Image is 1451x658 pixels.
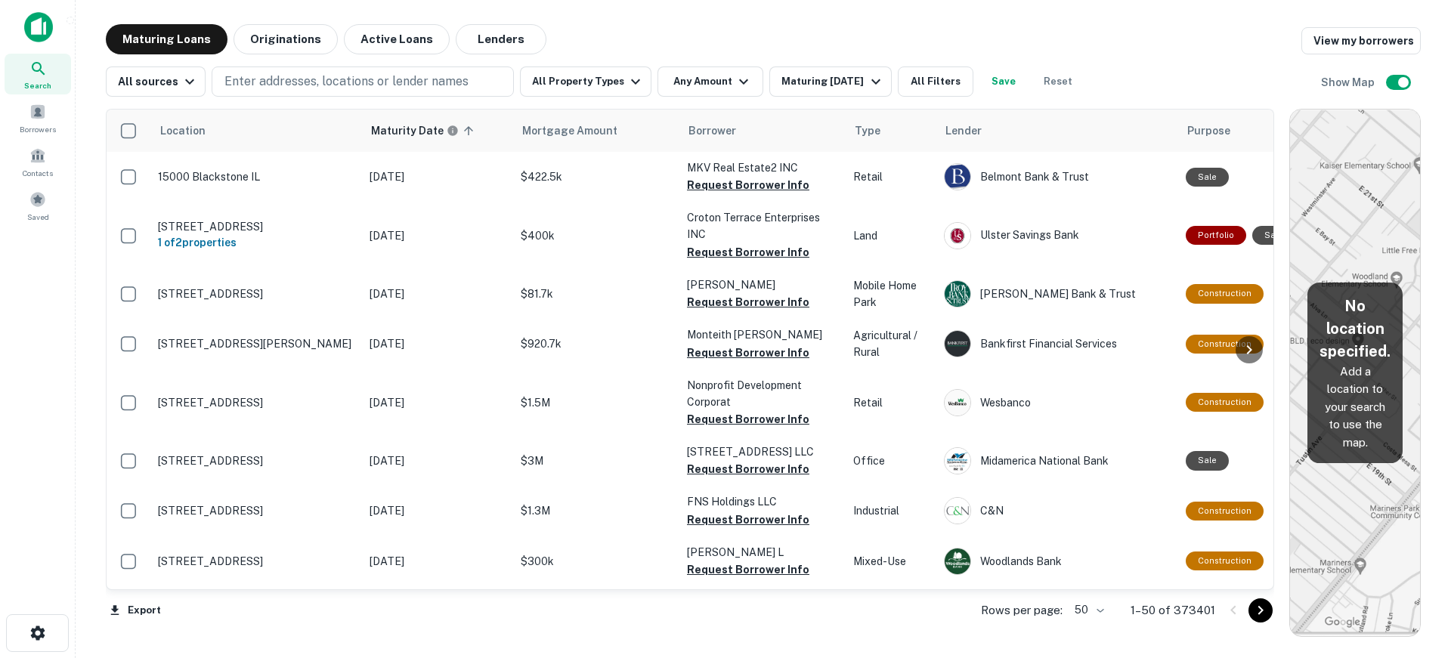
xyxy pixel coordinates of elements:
p: $3M [521,453,672,469]
img: picture [945,223,970,249]
span: Location [159,122,225,140]
p: Agricultural / Rural [853,327,929,360]
button: Go to next page [1248,598,1273,622]
p: Enter addresses, locations or lender names [224,73,469,91]
p: [PERSON_NAME] [687,276,838,293]
a: Borrowers [5,97,71,138]
div: Sale [1186,451,1229,470]
button: Save your search to get updates of matches that match your search criteria. [979,66,1028,97]
th: Maturity dates displayed may be estimated. Please contact the lender for the most accurate maturi... [362,110,513,152]
div: Woodlands Bank [944,548,1171,575]
button: Reset [1034,66,1082,97]
p: [DATE] [370,553,506,570]
button: Request Borrower Info [687,460,809,478]
button: Request Borrower Info [687,293,809,311]
th: Lender [936,110,1178,152]
p: [DATE] [370,502,506,519]
img: picture [945,448,970,474]
div: Ulster Savings Bank [944,222,1171,249]
p: $422.5k [521,168,672,185]
div: Maturing [DATE] [781,73,884,91]
span: Saved [27,211,49,223]
p: Retail [853,394,929,411]
h6: Show Map [1321,74,1377,91]
p: $400k [521,227,672,244]
img: picture [945,498,970,524]
h6: Maturity Date [371,122,444,139]
p: $1.5M [521,394,672,411]
button: All Filters [898,66,973,97]
span: Maturity dates displayed may be estimated. Please contact the lender for the most accurate maturi... [371,122,478,139]
span: Purpose [1187,122,1250,140]
p: [STREET_ADDRESS] [158,555,354,568]
span: Contacts [23,167,53,179]
button: All sources [106,66,206,97]
div: This loan purpose was for construction [1186,284,1264,303]
div: C&N [944,497,1171,524]
p: Monteith [PERSON_NAME] [687,326,838,343]
p: [STREET_ADDRESS] [158,396,354,409]
div: Belmont Bank & Trust [944,163,1171,190]
p: FNS Holdings LLC [687,493,838,510]
img: picture [945,548,970,574]
p: [STREET_ADDRESS] [158,504,354,517]
div: Maturity dates displayed may be estimated. Please contact the lender for the most accurate maturi... [371,122,459,139]
p: Office [853,453,929,469]
div: Sale [1186,168,1229,187]
button: Lenders [456,24,546,54]
span: Borrower [688,122,736,140]
div: This loan purpose was for construction [1186,335,1264,354]
div: Contacts [5,141,71,182]
button: Maturing Loans [106,24,227,54]
img: picture [945,281,970,307]
p: Industrial [853,502,929,519]
img: map-placeholder.webp [1290,110,1420,636]
th: Type [846,110,936,152]
p: [STREET_ADDRESS][PERSON_NAME] [158,337,354,351]
th: Mortgage Amount [513,110,679,152]
p: [STREET_ADDRESS] [158,454,354,468]
img: picture [945,164,970,190]
span: Lender [945,122,982,140]
iframe: Chat Widget [1375,537,1451,610]
div: This loan purpose was for construction [1186,551,1264,570]
div: 50 [1069,599,1106,621]
p: $300k [521,553,672,570]
button: Request Borrower Info [687,511,809,529]
th: Location [150,110,362,152]
a: Saved [5,185,71,226]
p: [STREET_ADDRESS] [158,220,354,233]
div: This is a portfolio loan with 2 properties [1186,226,1246,245]
button: Request Borrower Info [687,561,809,579]
button: Request Borrower Info [687,410,809,428]
button: Request Borrower Info [687,176,809,194]
th: Borrower [679,110,846,152]
div: Wesbanco [944,389,1171,416]
p: Nonprofit Development Corporat [687,377,838,410]
a: Search [5,54,71,94]
p: Mobile Home Park [853,277,929,310]
p: $81.7k [521,286,672,302]
button: Export [106,599,165,622]
div: All sources [118,73,199,91]
span: Borrowers [20,123,56,135]
p: $920.7k [521,335,672,352]
p: Land [853,227,929,244]
button: Any Amount [657,66,763,97]
button: Maturing [DATE] [769,66,891,97]
button: All Property Types [520,66,651,97]
div: This loan purpose was for construction [1186,393,1264,412]
p: $1.3M [521,502,672,519]
div: [PERSON_NAME] Bank & Trust [944,280,1171,307]
p: Mixed-Use [853,553,929,570]
p: [STREET_ADDRESS] LLC [687,443,838,460]
p: Croton Terrace Enterprises INC [687,209,838,243]
img: picture [945,331,970,357]
p: Rows per page: [981,601,1063,619]
div: Midamerica National Bank [944,447,1171,474]
button: Enter addresses, locations or lender names [212,66,514,97]
h6: 1 of 2 properties [158,234,354,251]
